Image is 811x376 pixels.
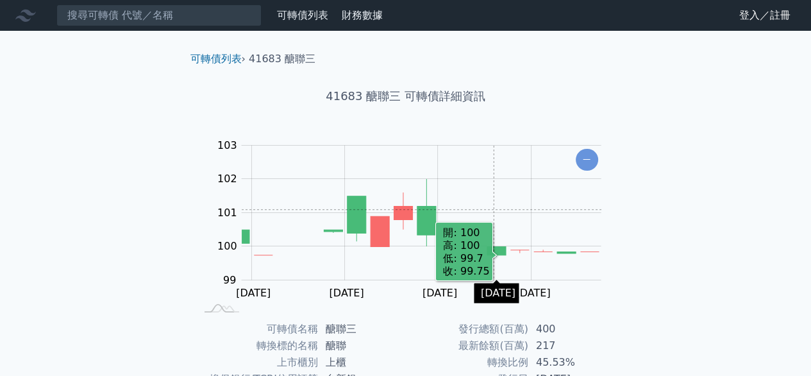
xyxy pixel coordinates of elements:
tspan: [DATE] [422,287,457,299]
input: 搜尋可轉債 代號／名稱 [56,4,262,26]
td: 發行總額(百萬) [406,321,528,338]
tspan: 99 [223,274,236,286]
li: › [190,51,246,67]
iframe: Chat Widget [747,314,811,376]
td: 217 [528,338,616,354]
tspan: 103 [217,139,237,151]
a: 可轉債列表 [277,9,328,21]
tspan: [DATE] [236,287,271,299]
a: 財務數據 [342,9,383,21]
td: 400 [528,321,616,338]
tspan: 102 [217,173,237,185]
tspan: 101 [217,207,237,219]
tspan: [DATE] [515,287,550,299]
div: 聊天小工具 [747,314,811,376]
g: Chart [210,139,620,299]
td: 醣聯三 [318,321,406,338]
tspan: 100 [217,240,237,252]
li: 41683 醣聯三 [249,51,315,67]
td: 45.53% [528,354,616,371]
td: 轉換比例 [406,354,528,371]
tspan: [DATE] [329,287,364,299]
a: 可轉債列表 [190,53,242,65]
td: 最新餘額(百萬) [406,338,528,354]
td: 上櫃 [318,354,406,371]
td: 上市櫃別 [196,354,318,371]
a: 登入／註冊 [729,5,801,26]
td: 醣聯 [318,338,406,354]
td: 轉換標的名稱 [196,338,318,354]
td: 可轉債名稱 [196,321,318,338]
h1: 41683 醣聯三 可轉債詳細資訊 [180,87,631,105]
